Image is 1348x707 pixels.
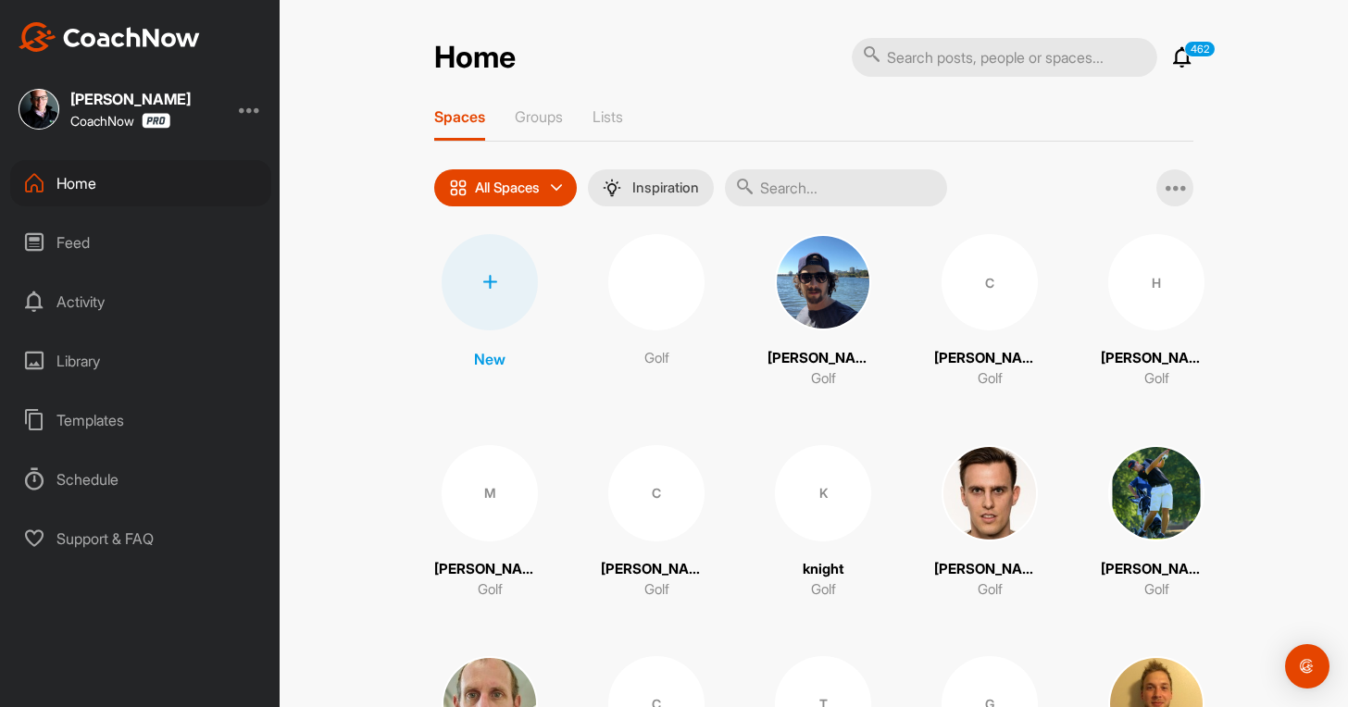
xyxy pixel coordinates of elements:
p: [PERSON_NAME] [768,348,879,369]
p: Golf [978,579,1003,601]
div: Templates [10,397,271,443]
p: Golf [644,579,669,601]
a: [PERSON_NAME]Golf [934,445,1045,601]
a: C[PERSON_NAME]Golf [934,234,1045,390]
div: [PERSON_NAME] [70,92,191,106]
div: Home [10,160,271,206]
div: Schedule [10,456,271,502]
input: Search... [725,169,947,206]
img: menuIcon [603,179,621,197]
p: [PERSON_NAME] [434,559,545,580]
p: Golf [811,579,836,601]
div: Library [10,338,271,384]
p: Golf [1144,368,1169,390]
img: square_04ca77c7c53cd3339529e915fae3917d.jpg [942,445,1038,541]
p: Golf [978,368,1003,390]
p: [PERSON_NAME] [601,559,712,580]
p: [PERSON_NAME] [934,559,1045,580]
div: C [942,234,1038,330]
a: C[PERSON_NAME]Golf [601,445,712,601]
div: C [608,445,705,541]
div: K [775,445,871,541]
a: M[PERSON_NAME]Golf [434,445,545,601]
img: CoachNow Pro [142,113,170,129]
div: Open Intercom Messenger [1285,644,1329,688]
a: [PERSON_NAME]Golf [1101,445,1212,601]
a: Golf [601,234,712,390]
p: Inspiration [632,180,699,195]
p: Groups [515,107,563,126]
img: square_d7b6dd5b2d8b6df5777e39d7bdd614c0.jpg [19,89,59,130]
h2: Home [434,40,516,76]
div: Support & FAQ [10,515,271,562]
img: CoachNow [19,22,200,52]
p: [PERSON_NAME] [934,348,1045,369]
p: Golf [478,579,503,601]
p: 462 [1184,41,1216,57]
div: Feed [10,219,271,266]
div: Activity [10,279,271,325]
img: square_c74c483136c5a322e8c3ab00325b5695.jpg [775,234,871,330]
p: knight [803,559,844,580]
p: Golf [644,348,669,369]
div: H [1108,234,1204,330]
a: KknightGolf [768,445,879,601]
a: H[PERSON_NAME]Golf [1101,234,1212,390]
p: New [474,348,505,370]
img: icon [449,179,468,197]
a: [PERSON_NAME]Golf [768,234,879,390]
p: [PERSON_NAME] [1101,348,1212,369]
p: Golf [811,368,836,390]
p: Golf [1144,579,1169,601]
img: square_c52517cafae7cc9ad69740a6896fcb52.jpg [1108,445,1204,541]
p: Spaces [434,107,485,126]
p: [PERSON_NAME] [1101,559,1212,580]
input: Search posts, people or spaces... [852,38,1157,77]
p: All Spaces [475,180,540,195]
p: Lists [593,107,623,126]
div: CoachNow [70,113,170,129]
div: M [442,445,538,541]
